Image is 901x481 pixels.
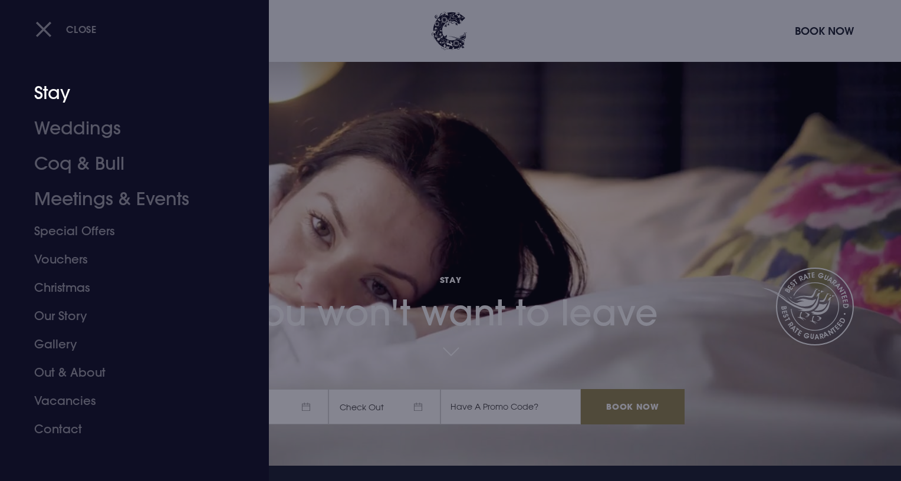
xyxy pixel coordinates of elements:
a: Weddings [34,111,221,146]
a: Contact [34,415,221,443]
a: Gallery [34,330,221,358]
a: Meetings & Events [34,182,221,217]
a: Christmas [34,274,221,302]
a: Vouchers [34,245,221,274]
a: Coq & Bull [34,146,221,182]
button: Close [35,17,97,41]
a: Vacancies [34,387,221,415]
a: Special Offers [34,217,221,245]
span: Close [66,23,97,35]
a: Our Story [34,302,221,330]
a: Out & About [34,358,221,387]
a: Stay [34,75,221,111]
